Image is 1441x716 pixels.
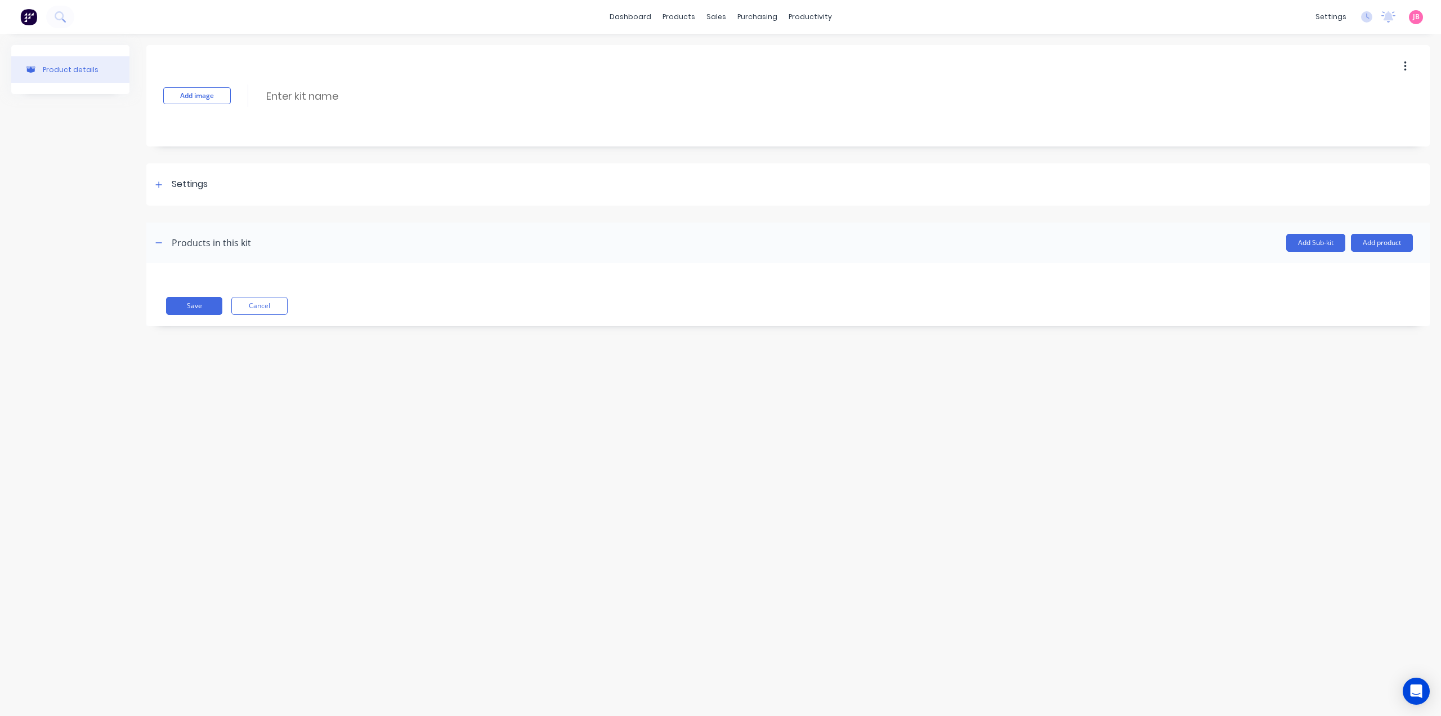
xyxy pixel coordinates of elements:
[701,8,732,25] div: sales
[172,236,251,250] div: Products in this kit
[783,8,838,25] div: productivity
[265,88,464,104] input: Enter kit name
[1286,234,1345,252] button: Add Sub-kit
[1403,678,1430,705] div: Open Intercom Messenger
[1310,8,1352,25] div: settings
[231,297,288,315] button: Cancel
[172,177,208,192] div: Settings
[732,8,783,25] div: purchasing
[20,8,37,25] img: Factory
[1351,234,1413,252] button: Add product
[604,8,657,25] a: dashboard
[1413,12,1420,22] span: JB
[43,65,99,74] div: Product details
[11,56,129,83] button: Product details
[166,297,222,315] button: Save
[163,87,231,104] button: Add image
[657,8,701,25] div: products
